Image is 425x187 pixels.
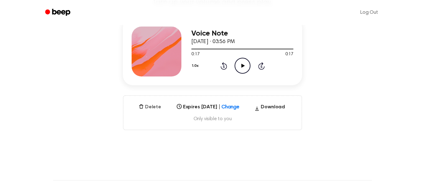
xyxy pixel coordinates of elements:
[41,7,76,19] a: Beep
[285,51,293,58] span: 0:17
[191,39,235,45] span: [DATE] · 03:56 PM
[354,5,384,20] a: Log Out
[136,103,164,111] button: Delete
[252,103,287,113] button: Download
[131,116,294,122] span: Only visible to you
[191,29,293,38] h3: Voice Note
[191,61,201,71] button: 1.0x
[191,51,199,58] span: 0:17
